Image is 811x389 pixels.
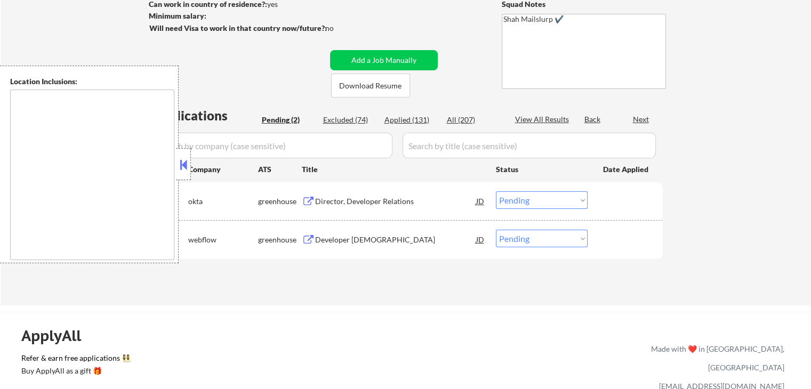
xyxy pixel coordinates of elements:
div: JD [475,230,486,249]
div: Location Inclusions: [10,76,174,87]
input: Search by title (case sensitive) [403,133,656,158]
div: no [325,23,356,34]
div: ATS [258,164,302,175]
div: Applied (131) [384,115,438,125]
div: Applications [152,109,258,122]
strong: Minimum salary: [149,11,206,20]
div: Made with ❤️ in [GEOGRAPHIC_DATA], [GEOGRAPHIC_DATA] [647,339,784,377]
div: Next [633,114,650,125]
a: Buy ApplyAll as a gift 🎁 [21,366,128,379]
div: Pending (2) [262,115,315,125]
strong: Will need Visa to work in that country now/future?: [149,23,327,33]
div: greenhouse [258,196,302,207]
button: Add a Job Manually [330,50,438,70]
div: Back [584,114,601,125]
div: okta [188,196,258,207]
button: Download Resume [331,74,410,98]
div: Company [188,164,258,175]
div: Status [496,159,588,179]
div: webflow [188,234,258,245]
div: greenhouse [258,234,302,245]
div: View All Results [515,114,572,125]
div: Buy ApplyAll as a gift 🎁 [21,367,128,375]
div: Developer [DEMOGRAPHIC_DATA] [315,234,476,245]
div: ApplyAll [21,327,93,345]
a: Refer & earn free applications 👯‍♀️ [21,354,428,366]
div: Director, Developer Relations [315,196,476,207]
div: JD [475,191,486,210]
div: Title [302,164,486,175]
input: Search by company (case sensitive) [152,133,392,158]
div: Date Applied [603,164,650,175]
div: Excluded (74) [323,115,376,125]
div: All (207) [447,115,500,125]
